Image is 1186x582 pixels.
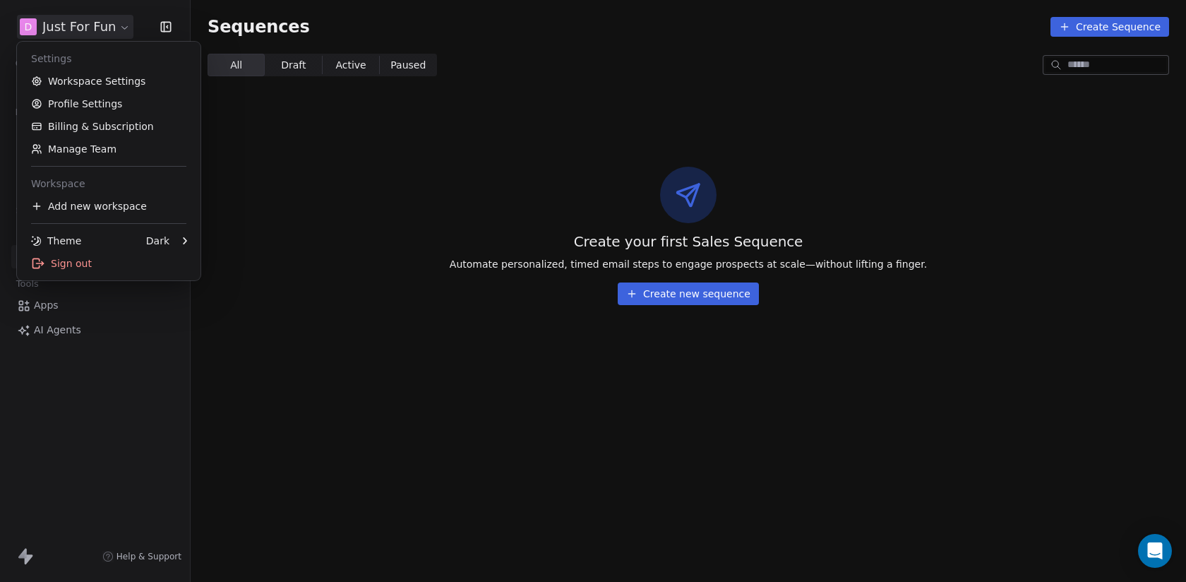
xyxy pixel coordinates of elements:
div: Add new workspace [23,195,195,218]
div: Theme [31,234,81,248]
div: Sign out [23,252,195,275]
a: Profile Settings [23,93,195,115]
div: Workspace [23,172,195,195]
a: Billing & Subscription [23,115,195,138]
div: Dark [146,234,169,248]
div: Settings [23,47,195,70]
a: Manage Team [23,138,195,160]
a: Workspace Settings [23,70,195,93]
